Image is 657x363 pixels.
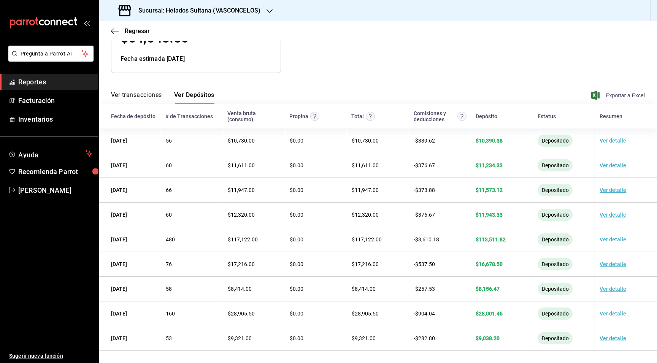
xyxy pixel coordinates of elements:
[593,91,645,100] button: Exportar a Excel
[228,212,255,218] span: $ 12,320.00
[600,286,626,292] a: Ver detalle
[352,286,376,292] span: $ 8,414.00
[600,138,626,144] a: Ver detalle
[285,227,347,252] td: $0.00
[161,227,223,252] td: 480
[132,6,260,15] h3: Sucursal: Helados Sultana (VASCONCELOS)
[538,332,573,344] div: El monto ha sido enviado a tu cuenta bancaria. Puede tardar en verse reflejado, según la entidad ...
[125,27,150,35] span: Regresar
[228,138,255,144] span: $ 10,730.00
[285,277,347,301] td: $0.00
[18,95,92,106] span: Facturación
[476,335,500,341] span: $ 9,038.20
[285,153,347,178] td: $0.00
[310,112,319,121] svg: Las propinas mostradas excluyen toda configuración de retención.
[285,128,347,153] td: $0.00
[99,277,161,301] td: [DATE]
[352,162,379,168] span: $ 11,611.00
[161,128,223,153] td: 56
[161,301,223,326] td: 160
[9,352,92,360] span: Sugerir nueva función
[285,301,347,326] td: $0.00
[352,138,379,144] span: $ 10,730.00
[414,110,455,122] div: Comisiones y deducciones
[228,187,255,193] span: $ 11,947.00
[18,114,92,124] span: Inventarios
[476,236,506,243] span: $ 113,511.82
[285,178,347,203] td: $0.00
[538,159,573,171] div: El monto ha sido enviado a tu cuenta bancaria. Puede tardar en verse reflejado, según la entidad ...
[414,311,435,317] span: - $ 904.04
[121,54,271,63] div: Fecha estimada [DATE]
[351,113,364,119] div: Total
[174,91,214,104] button: Ver Depósitos
[538,209,573,221] div: El monto ha sido enviado a tu cuenta bancaria. Puede tardar en verse reflejado, según la entidad ...
[414,236,439,243] span: - $ 3,610.18
[538,258,573,270] div: El monto ha sido enviado a tu cuenta bancaria. Puede tardar en verse reflejado, según la entidad ...
[161,178,223,203] td: 66
[476,212,503,218] span: $ 11,943.33
[352,236,382,243] span: $ 117,122.00
[366,112,375,121] svg: Este monto equivale al total de la venta más otros abonos antes de aplicar comisión e IVA.
[352,335,376,341] span: $ 9,321.00
[111,113,156,119] div: Fecha de depósito
[165,113,213,119] div: # de Transacciones
[539,162,572,168] span: Depositado
[111,27,150,35] button: Regresar
[414,335,435,341] span: - $ 282.80
[539,138,572,144] span: Depositado
[538,283,573,295] div: El monto ha sido enviado a tu cuenta bancaria. Puede tardar en verse reflejado, según la entidad ...
[161,203,223,227] td: 60
[228,286,252,292] span: $ 8,414.00
[84,20,90,26] button: open_drawer_menu
[538,233,573,246] div: El monto ha sido enviado a tu cuenta bancaria. Puede tardar en verse reflejado, según la entidad ...
[352,311,379,317] span: $ 28,905.50
[538,113,556,119] div: Estatus
[285,203,347,227] td: $0.00
[18,149,83,158] span: Ayuda
[5,55,94,63] a: Pregunta a Parrot AI
[476,311,503,317] span: $ 28,001.46
[539,286,572,292] span: Depositado
[600,187,626,193] a: Ver detalle
[228,261,255,267] span: $ 17,216.00
[600,335,626,341] a: Ver detalle
[99,203,161,227] td: [DATE]
[228,236,258,243] span: $ 117,122.00
[99,178,161,203] td: [DATE]
[99,128,161,153] td: [DATE]
[539,311,572,317] span: Depositado
[352,187,379,193] span: $ 11,947.00
[414,138,435,144] span: - $ 339.62
[414,187,435,193] span: - $ 373.88
[228,311,255,317] span: $ 28,905.50
[8,46,94,62] button: Pregunta a Parrot AI
[539,212,572,218] span: Depositado
[228,162,255,168] span: $ 11,611.00
[228,335,252,341] span: $ 9,321.00
[285,252,347,277] td: $0.00
[414,286,435,292] span: - $ 257.53
[539,187,572,193] span: Depositado
[18,185,92,195] span: [PERSON_NAME]
[539,261,572,267] span: Depositado
[539,236,572,243] span: Depositado
[538,308,573,320] div: El monto ha sido enviado a tu cuenta bancaria. Puede tardar en verse reflejado, según la entidad ...
[285,326,347,351] td: $0.00
[538,135,573,147] div: El monto ha sido enviado a tu cuenta bancaria. Puede tardar en verse reflejado, según la entidad ...
[99,301,161,326] td: [DATE]
[538,184,573,196] div: El monto ha sido enviado a tu cuenta bancaria. Puede tardar en verse reflejado, según la entidad ...
[99,252,161,277] td: [DATE]
[99,227,161,252] td: [DATE]
[111,91,162,104] button: Ver transacciones
[476,286,500,292] span: $ 8,156.47
[352,261,379,267] span: $ 17,216.00
[600,311,626,317] a: Ver detalle
[476,261,503,267] span: $ 16,678.50
[18,166,92,177] span: Recomienda Parrot
[414,162,435,168] span: - $ 376.67
[414,212,435,218] span: - $ 376.67
[476,187,503,193] span: $ 11,573.12
[600,162,626,168] a: Ver detalle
